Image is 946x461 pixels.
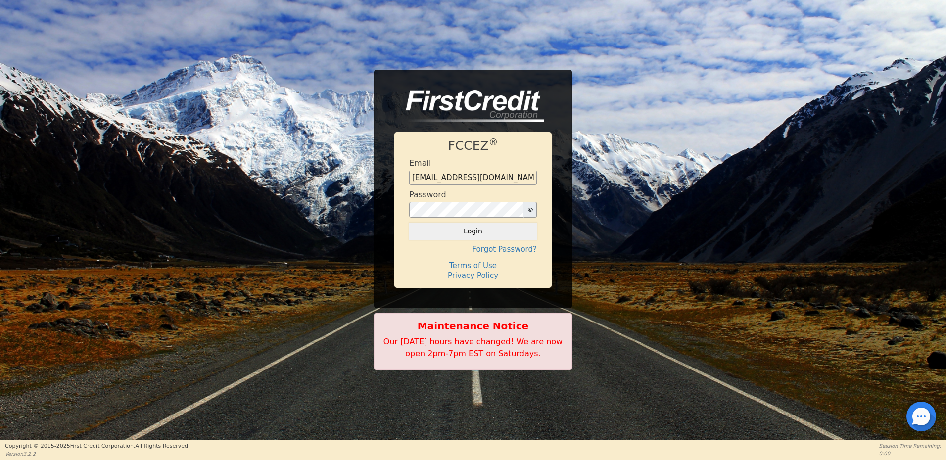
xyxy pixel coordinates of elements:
span: Our [DATE] hours have changed! We are now open 2pm-7pm EST on Saturdays. [383,337,563,358]
button: Login [409,223,537,239]
input: Enter email [409,171,537,185]
h4: Terms of Use [409,261,537,270]
h4: Forgot Password? [409,245,537,254]
h4: Password [409,190,446,199]
p: Copyright © 2015- 2025 First Credit Corporation. [5,442,189,451]
p: Version 3.2.2 [5,450,189,458]
h4: Privacy Policy [409,271,537,280]
img: logo-CMu_cnol.png [394,90,544,123]
p: Session Time Remaining: [879,442,941,450]
h1: FCCEZ [409,138,537,153]
h4: Email [409,158,431,168]
span: All Rights Reserved. [135,443,189,449]
p: 0:00 [879,450,941,457]
sup: ® [489,137,498,147]
b: Maintenance Notice [379,319,567,333]
input: password [409,202,524,218]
